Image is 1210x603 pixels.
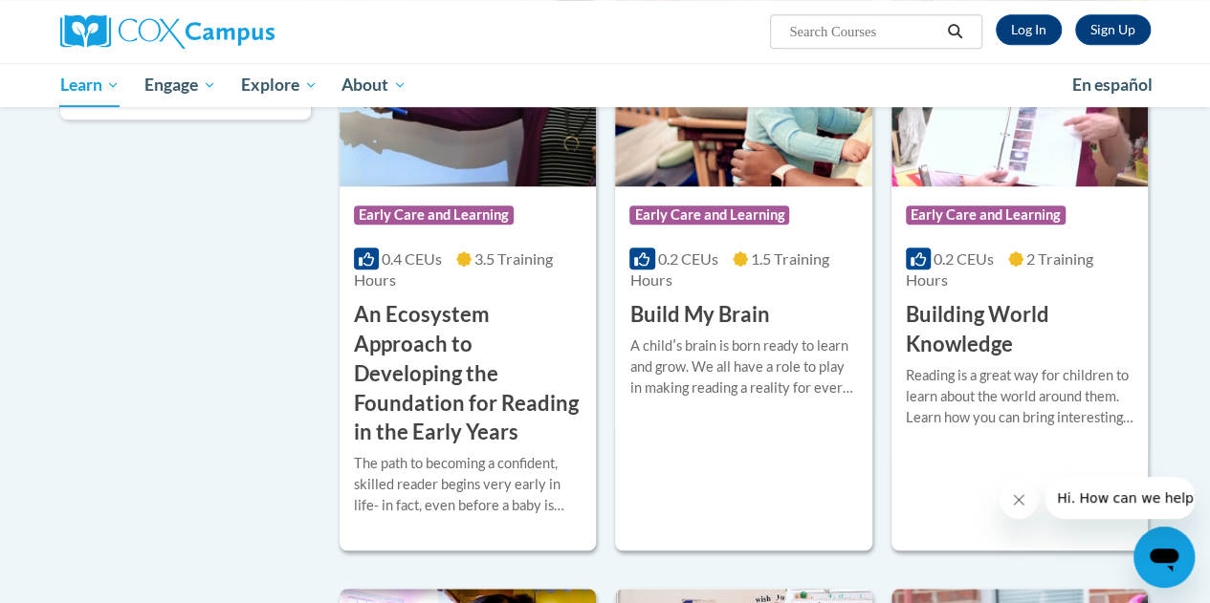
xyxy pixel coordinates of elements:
[46,63,1165,107] div: Main menu
[382,249,442,268] span: 0.4 CEUs
[629,205,789,225] span: Early Care and Learning
[1000,481,1038,519] iframe: Close message
[1045,477,1195,519] iframe: Message from company
[906,300,1133,359] h3: Building World Knowledge
[629,300,769,330] h3: Build My Brain
[906,365,1133,428] div: Reading is a great way for children to learn about the world around them. Learn how you can bring...
[1060,65,1165,105] a: En español
[144,74,216,97] span: Engage
[48,63,133,107] a: Learn
[241,74,318,97] span: Explore
[906,205,1066,225] span: Early Care and Learning
[354,453,582,516] div: The path to becoming a confident, skilled reader begins very early in life- in fact, even before ...
[11,13,155,29] span: Hi. How can we help?
[59,74,120,97] span: Learn
[60,14,275,49] img: Cox Campus
[60,14,405,49] a: Cox Campus
[787,20,940,43] input: Search Courses
[658,249,718,268] span: 0.2 CEUs
[940,20,969,43] button: Search
[341,74,407,97] span: About
[996,14,1062,45] a: Log In
[354,205,514,225] span: Early Care and Learning
[354,300,582,447] h3: An Ecosystem Approach to Developing the Foundation for Reading in the Early Years
[229,63,330,107] a: Explore
[1133,527,1195,588] iframe: Button to launch messaging window
[1075,14,1151,45] a: Register
[629,335,857,398] div: A childʹs brain is born ready to learn and grow. We all have a role to play in making reading a r...
[934,249,994,268] span: 0.2 CEUs
[132,63,229,107] a: Engage
[329,63,419,107] a: About
[1072,75,1153,95] span: En español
